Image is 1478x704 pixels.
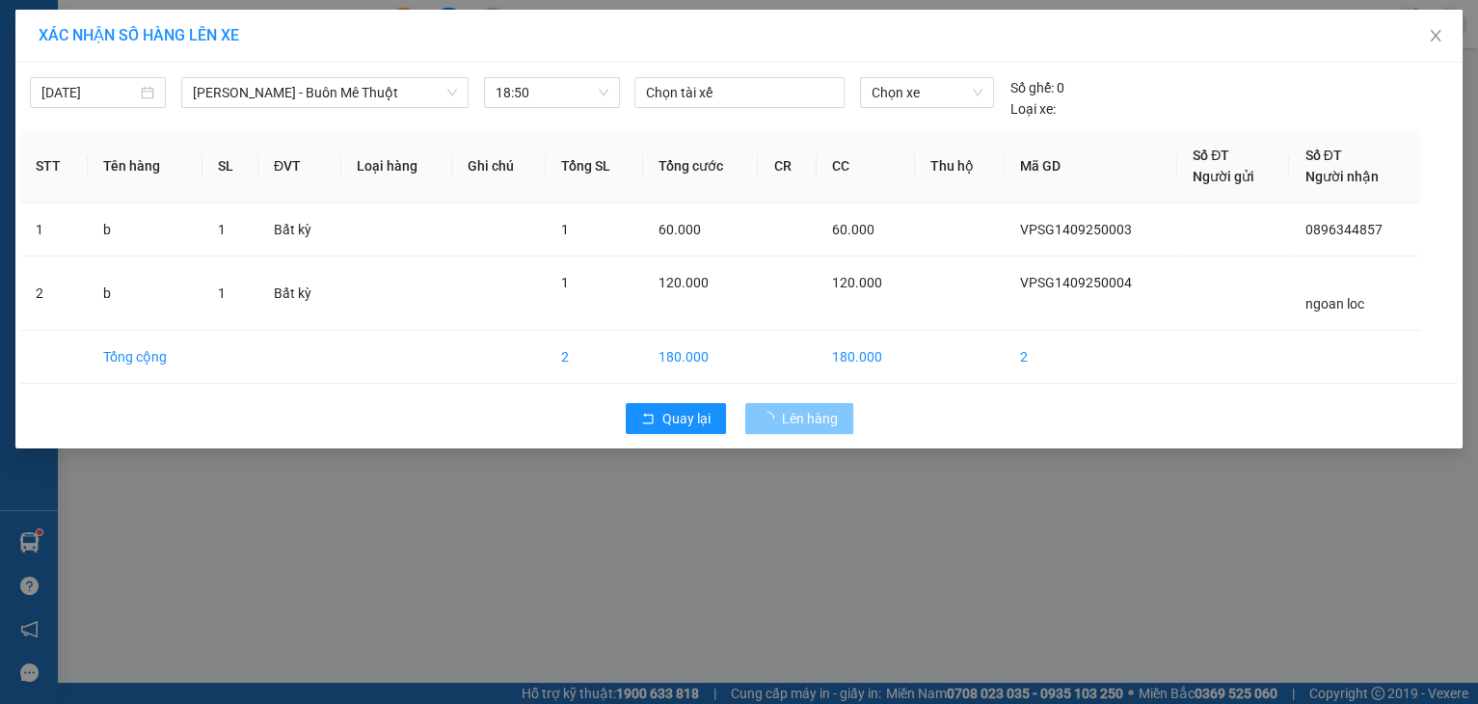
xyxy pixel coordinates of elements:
[20,257,88,331] td: 2
[561,275,569,290] span: 1
[20,129,88,203] th: STT
[88,331,202,384] td: Tổng cộng
[88,257,202,331] td: b
[1409,10,1463,64] button: Close
[1193,169,1254,184] span: Người gửi
[496,78,608,107] span: 18:50
[1009,77,1063,98] div: 0
[782,408,838,429] span: Lên hàng
[1304,169,1378,184] span: Người nhận
[133,82,256,124] li: VP VP Buôn Mê Thuột
[193,78,457,107] span: Hồ Chí Minh - Buôn Mê Thuột
[915,129,1005,203] th: Thu hộ
[20,203,88,257] td: 1
[258,257,341,331] td: Bất kỳ
[1020,275,1132,290] span: VPSG1409250004
[88,129,202,203] th: Tên hàng
[258,129,341,203] th: ĐVT
[817,331,915,384] td: 180.000
[658,275,709,290] span: 120.000
[662,408,711,429] span: Quay lại
[452,129,546,203] th: Ghi chú
[1304,148,1341,163] span: Số ĐT
[1005,331,1177,384] td: 2
[1005,129,1177,203] th: Mã GD
[10,82,133,146] li: VP VP [GEOGRAPHIC_DATA]
[832,222,874,237] span: 60.000
[41,82,137,103] input: 14/09/2025
[832,275,882,290] span: 120.000
[341,129,452,203] th: Loại hàng
[643,129,759,203] th: Tổng cước
[561,222,569,237] span: 1
[258,203,341,257] td: Bất kỳ
[1009,98,1055,120] span: Loại xe:
[218,222,226,237] span: 1
[10,10,280,46] li: [PERSON_NAME]
[626,403,726,434] button: rollbackQuay lại
[202,129,258,203] th: SL
[758,129,817,203] th: CR
[761,412,782,425] span: loading
[1304,296,1363,311] span: ngoan loc
[88,203,202,257] td: b
[446,87,458,98] span: down
[1193,148,1229,163] span: Số ĐT
[1009,77,1053,98] span: Số ghế:
[872,78,983,107] span: Chọn xe
[745,403,853,434] button: Lên hàng
[39,26,239,44] span: XÁC NHẬN SỐ HÀNG LÊN XE
[817,129,915,203] th: CC
[218,285,226,301] span: 1
[546,331,643,384] td: 2
[643,331,759,384] td: 180.000
[1020,222,1132,237] span: VPSG1409250003
[641,412,655,427] span: rollback
[1304,222,1382,237] span: 0896344857
[658,222,701,237] span: 60.000
[546,129,643,203] th: Tổng SL
[1428,28,1443,43] span: close
[133,128,147,142] span: environment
